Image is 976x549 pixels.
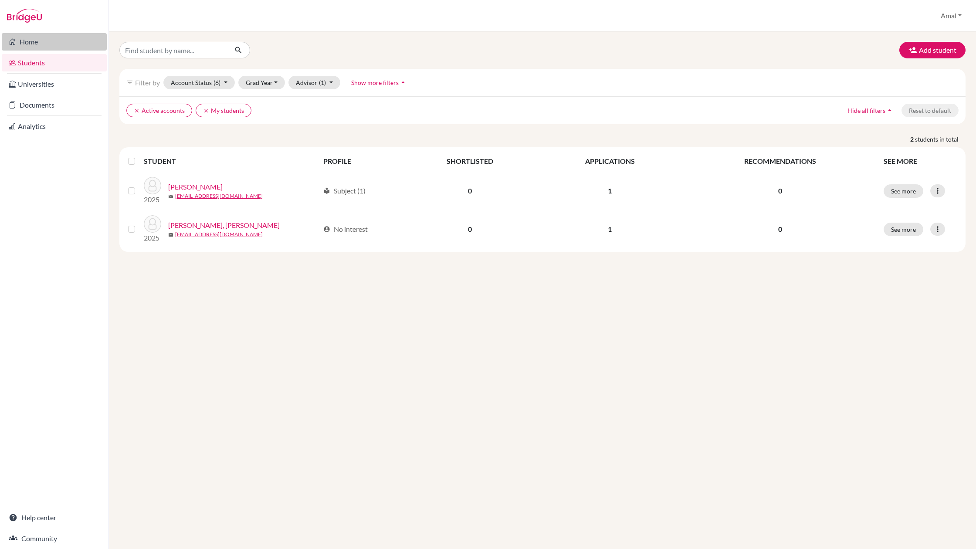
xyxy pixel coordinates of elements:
[2,509,107,526] a: Help center
[847,107,885,114] span: Hide all filters
[538,172,682,210] td: 1
[884,223,923,236] button: See more
[2,33,107,51] a: Home
[687,186,873,196] p: 0
[910,135,915,144] strong: 2
[144,194,161,205] p: 2025
[144,177,161,194] img: Ly, Safia
[899,42,966,58] button: Add student
[203,108,209,114] i: clear
[402,210,538,248] td: 0
[168,220,280,230] a: [PERSON_NAME], [PERSON_NAME]
[884,184,923,198] button: See more
[901,104,959,117] button: Reset to default
[7,9,42,23] img: Bridge-U
[2,530,107,547] a: Community
[915,135,966,144] span: students in total
[163,76,235,89] button: Account Status(6)
[937,7,966,24] button: Amal
[144,233,161,243] p: 2025
[168,182,223,192] a: [PERSON_NAME]
[318,151,402,172] th: PROFILE
[196,104,251,117] button: clearMy students
[2,96,107,114] a: Documents
[144,215,161,233] img: Ndiaye, Pape Mounir
[135,78,160,87] span: Filter by
[175,192,263,200] a: [EMAIL_ADDRESS][DOMAIN_NAME]
[402,151,538,172] th: SHORTLISTED
[840,104,901,117] button: Hide all filtersarrow_drop_up
[885,106,894,115] i: arrow_drop_up
[2,54,107,71] a: Students
[238,76,285,89] button: Grad Year
[168,194,173,199] span: mail
[344,76,415,89] button: Show more filtersarrow_drop_up
[2,118,107,135] a: Analytics
[213,79,220,86] span: (6)
[319,79,326,86] span: (1)
[878,151,962,172] th: SEE MORE
[288,76,340,89] button: Advisor(1)
[538,210,682,248] td: 1
[175,230,263,238] a: [EMAIL_ADDRESS][DOMAIN_NAME]
[351,79,399,86] span: Show more filters
[682,151,878,172] th: RECOMMENDATIONS
[134,108,140,114] i: clear
[323,226,330,233] span: account_circle
[144,151,318,172] th: STUDENT
[323,224,368,234] div: No interest
[399,78,407,87] i: arrow_drop_up
[119,42,227,58] input: Find student by name...
[402,172,538,210] td: 0
[168,232,173,237] span: mail
[538,151,682,172] th: APPLICATIONS
[323,187,330,194] span: local_library
[2,75,107,93] a: Universities
[126,79,133,86] i: filter_list
[687,224,873,234] p: 0
[323,186,366,196] div: Subject (1)
[126,104,192,117] button: clearActive accounts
